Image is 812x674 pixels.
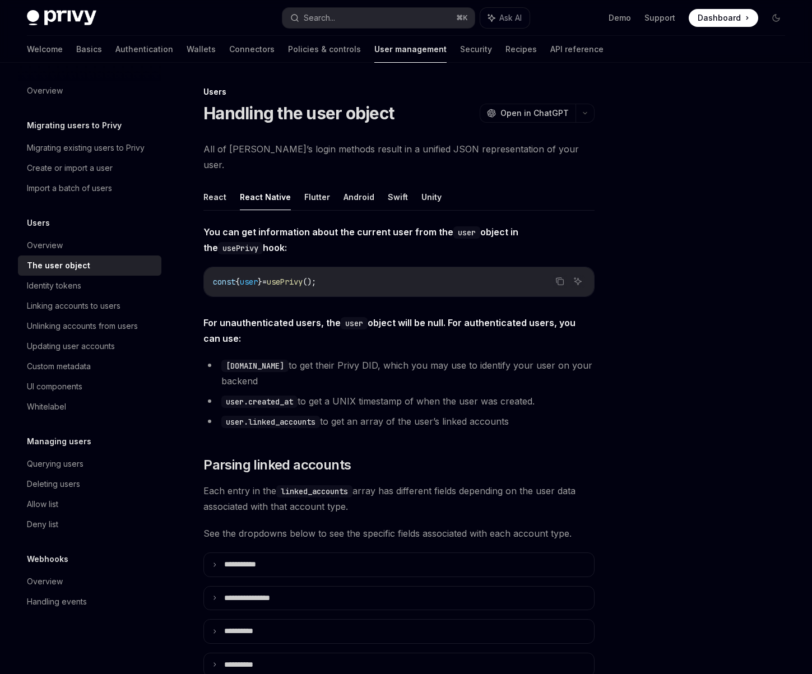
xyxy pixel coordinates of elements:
h5: Managing users [27,435,91,448]
a: Deny list [18,514,161,534]
code: user [341,317,368,329]
span: Each entry in the array has different fields depending on the user data associated with that acco... [203,483,595,514]
div: Overview [27,239,63,252]
a: Welcome [27,36,63,63]
span: = [262,277,267,287]
a: Import a batch of users [18,178,161,198]
button: Ask AI [480,8,530,28]
div: Migrating existing users to Privy [27,141,145,155]
div: Search... [304,11,335,25]
li: to get a UNIX timestamp of when the user was created. [203,393,595,409]
button: Search...⌘K [282,8,474,28]
a: Overview [18,81,161,101]
a: Basics [76,36,102,63]
button: Swift [388,184,408,210]
div: Allow list [27,498,58,511]
span: All of [PERSON_NAME]’s login methods result in a unified JSON representation of your user. [203,141,595,173]
a: Overview [18,235,161,255]
button: Toggle dark mode [767,9,785,27]
div: Overview [27,575,63,588]
div: Import a batch of users [27,182,112,195]
a: Security [460,36,492,63]
div: The user object [27,259,90,272]
button: React Native [240,184,291,210]
a: Dashboard [689,9,758,27]
span: const [213,277,235,287]
h5: Users [27,216,50,230]
div: Users [203,86,595,97]
span: (); [303,277,316,287]
a: Handling events [18,592,161,612]
a: Create or import a user [18,158,161,178]
span: Ask AI [499,12,522,24]
a: Policies & controls [288,36,361,63]
span: ⌘ K [456,13,468,22]
code: user.linked_accounts [221,416,320,428]
div: Deleting users [27,477,80,491]
a: Unlinking accounts from users [18,316,161,336]
li: to get an array of the user’s linked accounts [203,413,595,429]
h5: Migrating users to Privy [27,119,122,132]
a: Identity tokens [18,276,161,296]
button: Android [344,184,374,210]
a: Demo [609,12,631,24]
code: user.created_at [221,396,298,408]
a: UI components [18,376,161,397]
button: Flutter [304,184,330,210]
a: Linking accounts to users [18,296,161,316]
a: API reference [550,36,604,63]
div: Handling events [27,595,87,608]
button: Unity [421,184,442,210]
strong: You can get information about the current user from the object in the hook: [203,226,518,253]
a: Overview [18,571,161,592]
strong: For unauthenticated users, the object will be null. For authenticated users, you can use: [203,317,576,344]
div: Whitelabel [27,400,66,413]
div: UI components [27,380,82,393]
a: Authentication [115,36,173,63]
code: [DOMAIN_NAME] [221,360,289,372]
img: dark logo [27,10,96,26]
span: Dashboard [698,12,741,24]
code: usePrivy [218,242,263,254]
button: Copy the contents from the code block [553,274,567,289]
div: Deny list [27,518,58,531]
a: Connectors [229,36,275,63]
a: Allow list [18,494,161,514]
span: Open in ChatGPT [500,108,569,119]
span: user [240,277,258,287]
li: to get their Privy DID, which you may use to identify your user on your backend [203,357,595,389]
div: Updating user accounts [27,340,115,353]
h5: Webhooks [27,552,68,566]
a: Recipes [505,36,537,63]
div: Create or import a user [27,161,113,175]
a: Querying users [18,454,161,474]
code: user [453,226,480,239]
a: The user object [18,255,161,276]
div: Querying users [27,457,83,471]
div: Identity tokens [27,279,81,292]
div: Unlinking accounts from users [27,319,138,333]
a: Custom metadata [18,356,161,376]
a: Deleting users [18,474,161,494]
a: Updating user accounts [18,336,161,356]
h1: Handling the user object [203,103,394,123]
span: See the dropdowns below to see the specific fields associated with each account type. [203,526,595,541]
span: { [235,277,240,287]
code: linked_accounts [276,485,352,498]
button: Ask AI [570,274,585,289]
button: Open in ChatGPT [480,104,576,123]
span: Parsing linked accounts [203,456,351,474]
span: } [258,277,262,287]
a: Whitelabel [18,397,161,417]
button: React [203,184,226,210]
a: Wallets [187,36,216,63]
span: usePrivy [267,277,303,287]
div: Overview [27,84,63,97]
div: Custom metadata [27,360,91,373]
div: Linking accounts to users [27,299,120,313]
a: Support [644,12,675,24]
a: Migrating existing users to Privy [18,138,161,158]
a: User management [374,36,447,63]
